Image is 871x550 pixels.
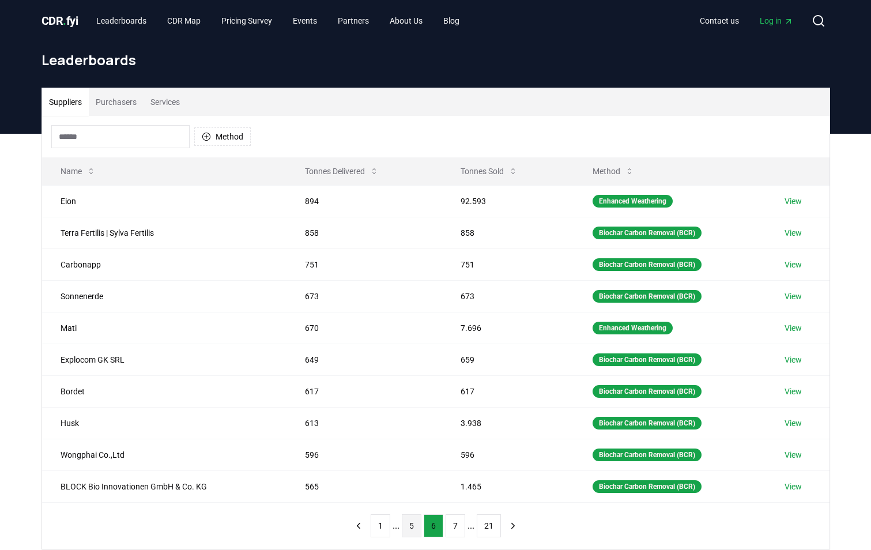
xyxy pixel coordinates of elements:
span: Log in [760,15,793,27]
button: Purchasers [89,88,144,116]
span: CDR fyi [42,14,78,28]
a: Pricing Survey [212,10,281,31]
button: 1 [371,514,390,537]
a: Leaderboards [87,10,156,31]
a: View [785,417,802,429]
button: Tonnes Sold [451,160,527,183]
nav: Main [691,10,802,31]
td: 751 [442,248,574,280]
button: previous page [349,514,368,537]
div: Enhanced Weathering [593,195,673,208]
td: 596 [442,439,574,470]
td: 751 [286,248,442,280]
a: Blog [434,10,469,31]
a: View [785,322,802,334]
button: next page [503,514,523,537]
li: ... [467,519,474,533]
td: BLOCK Bio Innovationen GmbH & Co. KG [42,470,286,502]
a: CDR.fyi [42,13,78,29]
button: 21 [477,514,501,537]
td: Mati [42,312,286,344]
a: Events [284,10,326,31]
a: View [785,259,802,270]
td: Explocom GK SRL [42,344,286,375]
button: Method [194,127,251,146]
td: Wongphai Co.,Ltd [42,439,286,470]
a: CDR Map [158,10,210,31]
h1: Leaderboards [42,51,830,69]
td: 613 [286,407,442,439]
div: Biochar Carbon Removal (BCR) [593,385,702,398]
a: View [785,195,802,207]
td: 92.593 [442,185,574,217]
button: Tonnes Delivered [296,160,388,183]
td: 7.696 [442,312,574,344]
td: 673 [442,280,574,312]
a: Contact us [691,10,748,31]
a: View [785,291,802,302]
a: View [785,227,802,239]
td: 617 [286,375,442,407]
td: Husk [42,407,286,439]
li: ... [393,519,399,533]
div: Biochar Carbon Removal (BCR) [593,227,702,239]
button: Suppliers [42,88,89,116]
div: Biochar Carbon Removal (BCR) [593,449,702,461]
div: Biochar Carbon Removal (BCR) [593,353,702,366]
td: 673 [286,280,442,312]
td: 565 [286,470,442,502]
div: Enhanced Weathering [593,322,673,334]
a: Log in [751,10,802,31]
td: 596 [286,439,442,470]
span: . [63,14,66,28]
div: Biochar Carbon Removal (BCR) [593,417,702,430]
div: Biochar Carbon Removal (BCR) [593,480,702,493]
div: Biochar Carbon Removal (BCR) [593,290,702,303]
a: View [785,386,802,397]
a: About Us [380,10,432,31]
a: View [785,481,802,492]
button: Name [51,160,105,183]
td: Carbonapp [42,248,286,280]
div: Biochar Carbon Removal (BCR) [593,258,702,271]
td: 1.465 [442,470,574,502]
td: Eion [42,185,286,217]
td: 3.938 [442,407,574,439]
button: 6 [424,514,443,537]
td: 659 [442,344,574,375]
td: 649 [286,344,442,375]
a: Partners [329,10,378,31]
td: 617 [442,375,574,407]
button: 5 [402,514,421,537]
button: Method [583,160,643,183]
td: Sonnenerde [42,280,286,312]
nav: Main [87,10,469,31]
td: 858 [286,217,442,248]
button: Services [144,88,187,116]
td: Terra Fertilis | Sylva Fertilis [42,217,286,248]
a: View [785,449,802,461]
td: 670 [286,312,442,344]
td: 858 [442,217,574,248]
a: View [785,354,802,366]
button: 7 [446,514,465,537]
td: Bordet [42,375,286,407]
td: 894 [286,185,442,217]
